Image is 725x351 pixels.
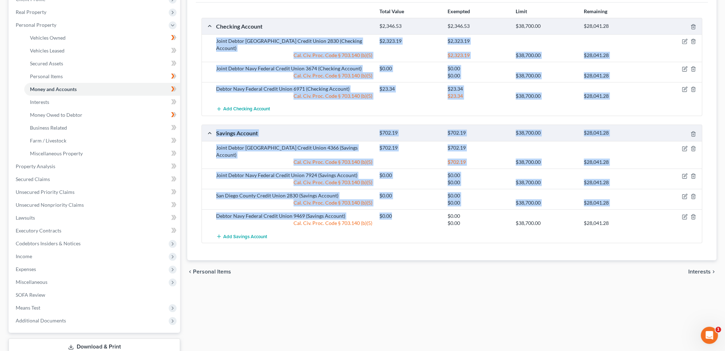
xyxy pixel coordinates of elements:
[701,327,718,344] iframe: Intercom live chat
[444,23,512,30] div: $2,346.53
[16,163,55,169] span: Property Analysis
[16,253,32,259] span: Income
[376,85,444,92] div: $23.34
[516,8,527,14] strong: Limit
[580,130,648,136] div: $28,041.28
[379,8,404,14] strong: Total Value
[24,57,180,70] a: Secured Assets
[30,35,66,41] span: Vehicles Owned
[444,172,512,179] div: $0.00
[213,172,376,179] div: Joint Debtor Navy Federal Credit Union 7924 (Savings Account)
[444,65,512,72] div: $0.00
[213,65,376,72] div: Joint Debtor Navy Federal Credit Union 3674 (Checking Account)
[444,179,512,186] div: $0.00
[24,109,180,121] a: Money Owed to Debtor
[512,130,580,136] div: $38,700.00
[688,269,711,275] span: Interests
[16,240,81,246] span: Codebtors Insiders & Notices
[512,199,580,206] div: $38,700.00
[376,144,444,151] div: $702.19
[512,92,580,100] div: $38,700.00
[223,106,270,112] span: Add Checking Account
[10,289,180,301] a: SOFA Review
[213,129,376,137] div: Savings Account
[584,8,607,14] strong: Remaining
[580,159,648,166] div: $28,041.28
[30,125,67,131] span: Business Related
[16,292,45,298] span: SOFA Review
[10,173,180,186] a: Secured Claims
[444,37,512,45] div: $2,323.19
[213,92,376,100] div: Cal. Civ. Proc. Code § 703.140 (b)(5)
[216,230,267,243] button: Add Savings Account
[376,192,444,199] div: $0.00
[24,147,180,160] a: Miscellaneous Property
[30,60,63,66] span: Secured Assets
[512,179,580,186] div: $38,700.00
[10,224,180,237] a: Executory Contracts
[213,212,376,220] div: Debtor Navy Federal Credit Union 9469 (Savings Account)
[580,199,648,206] div: $28,041.28
[16,305,40,311] span: Means Test
[16,279,47,285] span: Miscellaneous
[24,70,180,83] a: Personal Items
[10,199,180,211] a: Unsecured Nonpriority Claims
[213,72,376,79] div: Cal. Civ. Proc. Code § 703.140 (b)(5)
[30,99,49,105] span: Interests
[512,23,580,30] div: $38,700.00
[16,176,50,182] span: Secured Claims
[187,269,231,275] button: chevron_left Personal Items
[24,31,180,44] a: Vehicles Owned
[512,220,580,227] div: $38,700.00
[187,269,193,275] i: chevron_left
[580,179,648,186] div: $28,041.28
[376,172,444,179] div: $0.00
[30,150,83,156] span: Miscellaneous Property
[448,8,470,14] strong: Exempted
[24,83,180,96] a: Money and Accounts
[10,186,180,199] a: Unsecured Priority Claims
[580,220,648,227] div: $28,041.28
[16,22,56,28] span: Personal Property
[10,211,180,224] a: Lawsuits
[444,92,512,100] div: $23.34
[213,37,376,52] div: Joint Debtor [GEOGRAPHIC_DATA] Credit Union 2830 (Checking Account)
[16,317,66,324] span: Additional Documents
[444,52,512,59] div: $2,323.19
[580,72,648,79] div: $28,041.28
[444,159,512,166] div: $702.19
[213,159,376,166] div: Cal. Civ. Proc. Code § 703.140 (b)(5)
[16,9,46,15] span: Real Property
[444,212,512,220] div: $0.00
[24,96,180,109] a: Interests
[24,134,180,147] a: Farm / Livestock
[16,189,75,195] span: Unsecured Priority Claims
[16,266,36,272] span: Expenses
[30,137,66,144] span: Farm / Livestock
[213,220,376,227] div: Cal. Civ. Proc. Code § 703.140 (b)(5)
[711,269,716,275] i: chevron_right
[444,85,512,92] div: $23.34
[16,202,84,208] span: Unsecured Nonpriority Claims
[213,179,376,186] div: Cal. Civ. Proc. Code § 703.140 (b)(5)
[444,72,512,79] div: $0.00
[30,73,63,79] span: Personal Items
[580,52,648,59] div: $28,041.28
[376,212,444,220] div: $0.00
[213,85,376,92] div: Debtor Navy Federal Credit Union 6971 (Checking Account)
[444,220,512,227] div: $0.00
[444,199,512,206] div: $0.00
[688,269,716,275] button: Interests chevron_right
[16,227,61,234] span: Executory Contracts
[223,234,267,239] span: Add Savings Account
[16,215,35,221] span: Lawsuits
[213,144,376,159] div: Joint Debtor [GEOGRAPHIC_DATA] Credit Union 4366 (Savings Account)
[213,192,376,199] div: San Diego County Credit Union 2830 (Savings Account)
[715,327,721,332] span: 1
[30,86,77,92] span: Money and Accounts
[213,22,376,30] div: Checking Account
[580,23,648,30] div: $28,041.28
[213,52,376,59] div: Cal. Civ. Proc. Code § 703.140 (b)(5)
[213,199,376,206] div: Cal. Civ. Proc. Code § 703.140 (b)(5)
[580,92,648,100] div: $28,041.28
